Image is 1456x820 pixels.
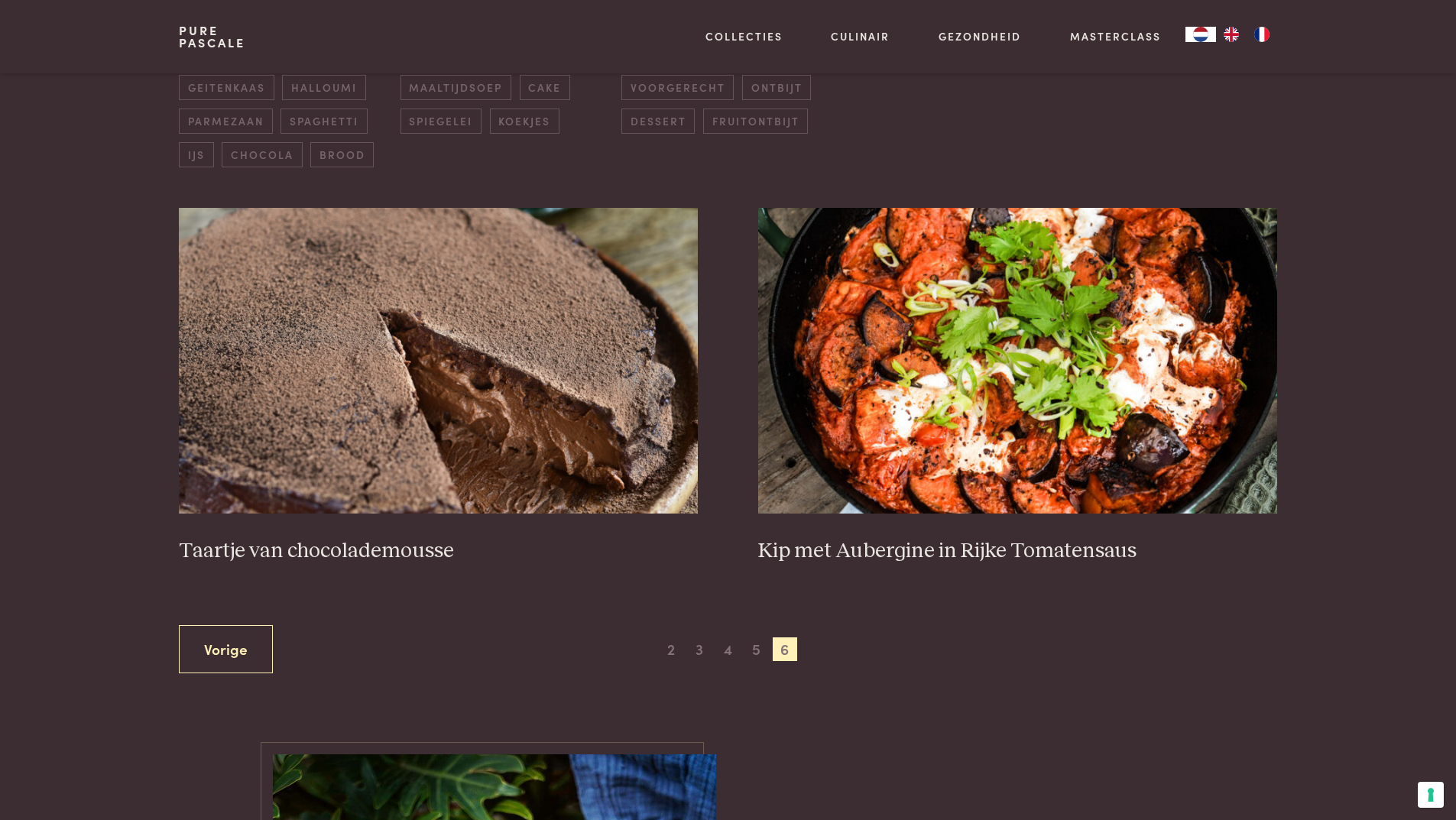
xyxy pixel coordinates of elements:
[758,208,1276,564] a: Kip met Aubergine in Rijke Tomatensaus Kip met Aubergine in Rijke Tomatensaus
[1247,27,1277,42] a: FR
[744,637,769,662] span: 5
[1216,27,1247,42] a: EN
[758,538,1276,565] h3: Kip met Aubergine in Rijke Tomatensaus
[705,28,783,44] a: Collecties
[490,109,559,134] span: koekjes
[179,208,697,564] a: Taartje van chocolademousse Taartje van chocolademousse
[831,28,890,44] a: Culinair
[222,142,302,167] span: chocola
[179,24,245,49] a: PurePascale
[687,637,712,662] span: 3
[939,28,1021,44] a: Gezondheid
[520,75,570,100] span: cake
[621,75,734,100] span: voorgerecht
[659,637,683,662] span: 2
[280,109,367,134] span: spaghetti
[400,75,511,100] span: maaltijdsoep
[758,208,1276,514] img: Kip met Aubergine in Rijke Tomatensaus
[179,75,274,100] span: geitenkaas
[179,208,697,514] img: Taartje van chocolademousse
[179,538,697,565] h3: Taartje van chocolademousse
[310,142,374,167] span: brood
[742,75,811,100] span: ontbijt
[1070,28,1161,44] a: Masterclass
[179,625,273,673] a: Vorige
[773,637,797,662] span: 6
[400,109,482,134] span: spiegelei
[179,109,272,134] span: parmezaan
[703,109,808,134] span: fruitontbijt
[282,75,365,100] span: halloumi
[1185,27,1216,42] a: NL
[1185,27,1216,42] div: Language
[1216,27,1277,42] ul: Language list
[716,637,741,662] span: 4
[1185,27,1277,42] aside: Language selected: Nederlands
[621,109,695,134] span: dessert
[179,142,213,167] span: ijs
[1418,782,1444,808] button: Uw voorkeuren voor toestemming voor trackingtechnologieën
